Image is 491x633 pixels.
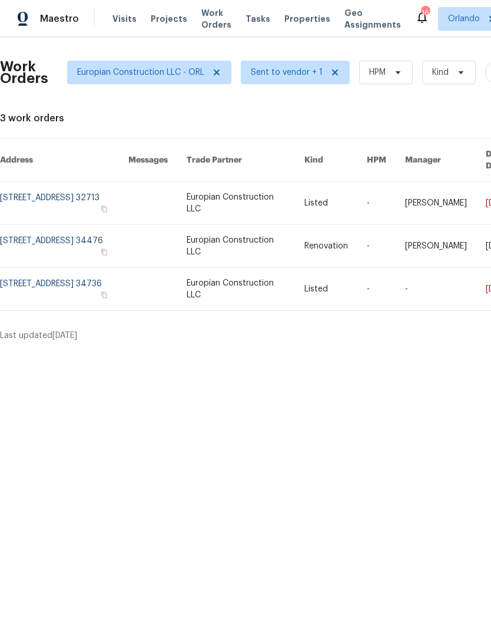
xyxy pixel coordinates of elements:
[251,67,323,78] span: Sent to vendor + 1
[421,7,429,19] div: 16
[99,290,110,300] button: Copy Address
[177,182,294,225] td: Europian Construction LLC
[284,13,330,25] span: Properties
[151,13,187,25] span: Projects
[432,67,449,78] span: Kind
[52,332,77,340] span: [DATE]
[357,139,396,182] th: HPM
[40,13,79,25] span: Maestro
[77,67,204,78] span: Europian Construction LLC - ORL
[177,225,294,268] td: Europian Construction LLC
[448,13,480,25] span: Orlando
[112,13,137,25] span: Visits
[295,225,357,268] td: Renovation
[99,247,110,257] button: Copy Address
[396,268,476,311] td: -
[357,268,396,311] td: -
[295,182,357,225] td: Listed
[99,204,110,214] button: Copy Address
[177,268,294,311] td: Europian Construction LLC
[396,225,476,268] td: [PERSON_NAME]
[295,139,357,182] th: Kind
[369,67,386,78] span: HPM
[201,7,231,31] span: Work Orders
[245,15,270,23] span: Tasks
[357,182,396,225] td: -
[295,268,357,311] td: Listed
[357,225,396,268] td: -
[396,139,476,182] th: Manager
[396,182,476,225] td: [PERSON_NAME]
[119,139,177,182] th: Messages
[344,7,401,31] span: Geo Assignments
[177,139,294,182] th: Trade Partner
